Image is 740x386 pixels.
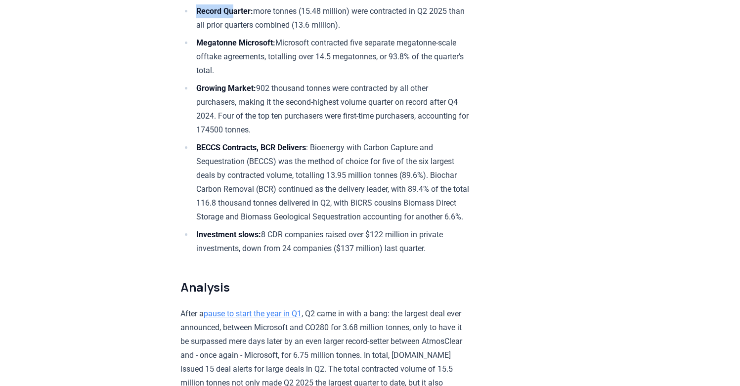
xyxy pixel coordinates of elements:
[204,309,302,318] a: pause to start the year in Q1
[196,84,256,93] strong: Growing Market:
[180,279,470,295] h2: Analysis
[196,6,253,16] strong: Record Quarter:
[196,143,306,152] strong: BECCS Contracts, BCR Delivers
[193,228,470,256] li: 8 CDR companies raised over $122 million in private investments, down from 24 companies ($137 mil...
[193,36,470,78] li: Microsoft contracted five separate megatonne-scale offtake agreements, totalling over 14.5 megato...
[193,82,470,137] li: 902 thousand tonnes were contracted by all other purchasers, making it the second-highest volume ...
[196,38,275,47] strong: Megatonne Microsoft:
[193,141,470,224] li: : Bioenergy with Carbon Capture and Sequestration (BECCS) was the method of choice for five of th...
[196,230,261,239] strong: Investment slows:
[193,4,470,32] li: more tonnes (15.48 million) were contracted in Q2 2025 than all prior quarters combined (13.6 mil...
